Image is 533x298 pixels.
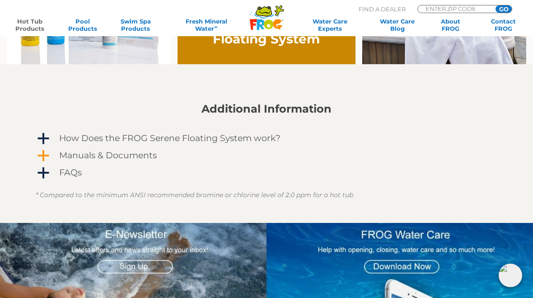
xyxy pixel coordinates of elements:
[430,18,471,32] a: AboutFROG
[214,24,217,29] sup: ∞
[295,18,365,32] a: Water CareExperts
[62,18,103,32] a: PoolProducts
[425,5,486,12] input: Zip Code Form
[59,151,157,161] h4: Manuals & Documents
[377,18,418,32] a: Water CareBlog
[36,191,353,199] em: * Compared to the minimum ANSI recommended bromine or chlorine level of 2.0 ppm for a hot tub
[37,132,50,146] span: a
[36,103,497,115] h2: Additional Information
[9,18,50,32] a: Hot TubProducts
[168,18,245,32] a: Fresh MineralWater∞
[496,5,512,13] input: GO
[115,18,156,32] a: Swim SpaProducts
[483,18,524,32] a: ContactFROG
[36,166,497,180] a: a FAQs
[499,264,522,287] img: openIcon
[359,5,406,13] p: Find A Dealer
[37,166,50,180] span: a
[59,168,82,178] h4: FAQs
[36,131,497,146] a: a How Does the FROG Serene Floating System work?
[36,148,497,163] a: a Manuals & Documents
[37,149,50,163] span: a
[59,133,281,143] h4: How Does the FROG Serene Floating System work?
